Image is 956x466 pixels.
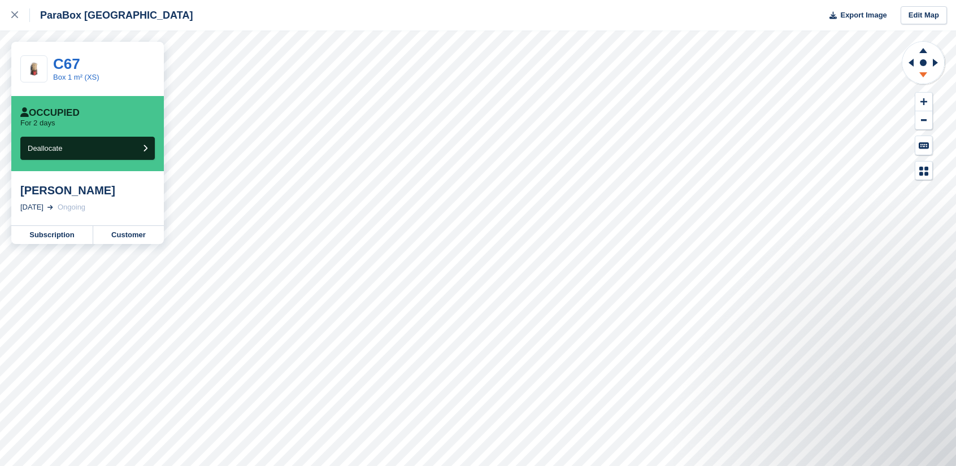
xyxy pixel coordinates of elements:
[11,226,93,244] a: Subscription
[47,205,53,210] img: arrow-right-light-icn-cde0832a797a2874e46488d9cf13f60e5c3a73dbe684e267c42b8395dfbc2abf.svg
[20,107,80,119] div: Occupied
[915,93,932,111] button: Zoom In
[901,6,947,25] a: Edit Map
[53,55,80,72] a: C67
[53,73,99,81] a: Box 1 m² (XS)
[20,137,155,160] button: Deallocate
[30,8,193,22] div: ParaBox [GEOGRAPHIC_DATA]
[840,10,887,21] span: Export Image
[915,111,932,130] button: Zoom Out
[93,226,164,244] a: Customer
[823,6,887,25] button: Export Image
[21,56,47,82] img: box%20XXS%201mq.png
[20,202,44,213] div: [DATE]
[20,184,155,197] div: [PERSON_NAME]
[915,162,932,180] button: Map Legend
[915,136,932,155] button: Keyboard Shortcuts
[20,119,55,128] p: For 2 days
[28,144,62,153] span: Deallocate
[58,202,85,213] div: Ongoing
